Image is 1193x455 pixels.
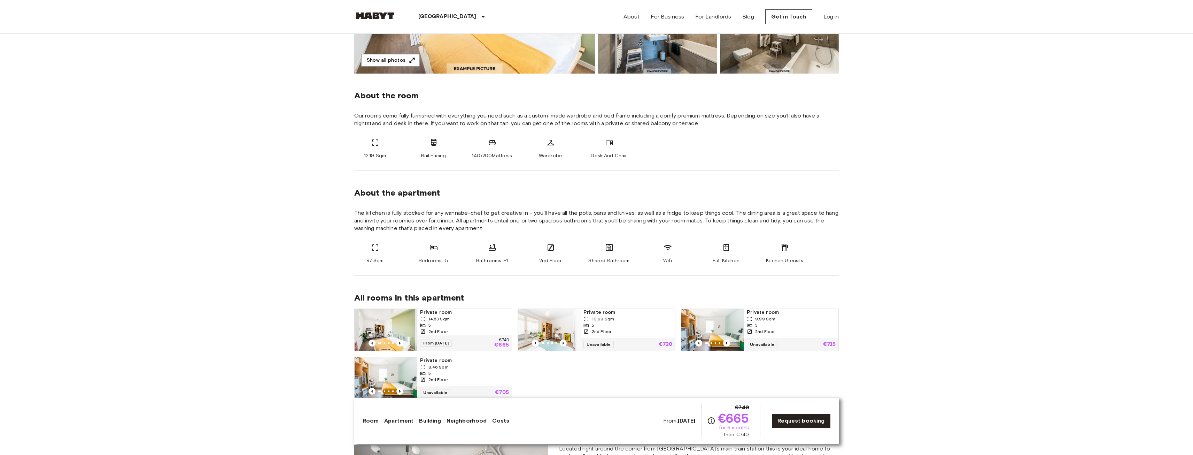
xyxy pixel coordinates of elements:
[428,316,450,322] span: 14.53 Sqm
[420,389,451,396] span: Unavailable
[678,417,696,424] b: [DATE]
[355,357,417,399] img: Marketing picture of unit DE-01-08-008-01Q
[354,112,839,127] span: Our rooms come fully furnished with everything you need such as a custom-made wardrobe and bed fr...
[583,341,614,348] span: Unavailable
[369,388,375,395] button: Previous image
[419,417,441,425] a: Building
[592,322,594,328] span: 5
[499,338,509,342] p: €740
[772,414,830,428] a: Request booking
[354,309,512,351] a: Marketing picture of unit DE-01-08-008-04QPrevious imagePrevious imagePrivate room14.53 Sqm52nd F...
[695,13,731,21] a: For Landlords
[420,309,509,316] span: Private room
[354,293,839,303] span: All rooms in this apartment
[354,90,839,101] span: About the room
[681,309,839,351] a: Marketing picture of unit DE-01-08-008-03QPrevious imagePrevious imagePrivate room9.99 Sqm52nd Fl...
[591,152,627,159] span: Desk And Chair
[681,309,744,351] img: Marketing picture of unit DE-01-08-008-03Q
[713,257,739,264] span: Full Kitchen
[560,340,567,347] button: Previous image
[418,13,477,21] p: [GEOGRAPHIC_DATA]
[420,340,452,347] span: From [DATE]
[532,340,539,347] button: Previous image
[747,309,836,316] span: Private room
[707,417,715,425] svg: Check cost overview for full price breakdown. Please note that discounts apply to new joiners onl...
[718,412,749,424] span: €665
[755,328,775,335] span: 2nd Floor
[695,340,702,347] button: Previous image
[428,364,449,370] span: 8.46 Sqm
[539,257,561,264] span: 2nd Floor
[518,309,581,351] img: Marketing picture of unit DE-01-08-008-05Q
[396,340,403,347] button: Previous image
[419,257,449,264] span: Bedrooms: 5
[719,424,749,431] span: for 6 months
[755,322,758,328] span: 5
[747,341,777,348] span: Unavailable
[659,342,673,347] p: €720
[766,257,803,264] span: Kitchen Utensils
[723,340,730,347] button: Previous image
[742,13,754,21] a: Blog
[755,316,775,322] span: 9.99 Sqm
[364,152,386,159] span: 12.19 Sqm
[354,357,512,399] a: Marketing picture of unit DE-01-08-008-01QPrevious imagePrevious imagePrivate room8.46 Sqm52nd Fl...
[354,188,440,198] span: About the apartment
[823,342,836,347] p: €715
[494,342,509,348] p: €665
[354,209,839,232] span: The kitchen is fully stocked for any wannabe-chef to get creative in – you’ll have all the pots, ...
[476,257,508,264] span: Bathrooms: -1
[366,257,384,264] span: 97 Sqm
[583,309,672,316] span: Private room
[428,377,448,383] span: 2nd Floor
[495,390,509,395] p: €705
[735,403,749,412] span: €740
[623,13,640,21] a: About
[492,417,509,425] a: Costs
[384,417,413,425] a: Apartment
[421,152,446,159] span: Rail Facing
[447,417,487,425] a: Neighborhood
[428,322,431,328] span: 5
[354,12,396,19] img: Habyt
[355,309,417,351] img: Marketing picture of unit DE-01-08-008-04Q
[428,328,448,335] span: 2nd Floor
[765,9,812,24] a: Get in Touch
[588,257,629,264] span: Shared Bathroom
[420,357,509,364] span: Private room
[472,152,512,159] span: 140x200Mattress
[363,417,379,425] a: Room
[592,328,611,335] span: 2nd Floor
[361,54,420,67] button: Show all photos
[651,13,684,21] a: For Business
[592,316,614,322] span: 10.99 Sqm
[823,13,839,21] a: Log in
[663,257,672,264] span: Wifi
[428,370,431,377] span: 5
[663,417,696,425] span: From:
[396,388,403,395] button: Previous image
[539,152,562,159] span: Wardrobe
[369,340,375,347] button: Previous image
[518,309,675,351] a: Marketing picture of unit DE-01-08-008-05QPrevious imagePrevious imagePrivate room10.99 Sqm52nd F...
[724,431,749,438] span: then €740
